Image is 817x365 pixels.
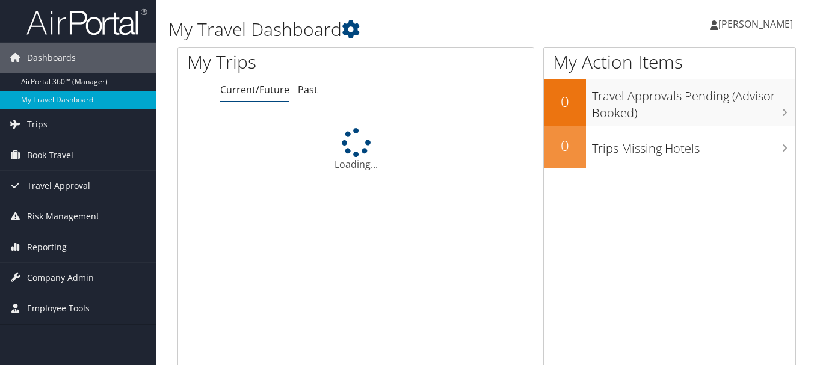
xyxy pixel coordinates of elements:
[592,134,795,157] h3: Trips Missing Hotels
[27,293,90,324] span: Employee Tools
[718,17,793,31] span: [PERSON_NAME]
[710,6,805,42] a: [PERSON_NAME]
[27,263,94,293] span: Company Admin
[544,126,795,168] a: 0Trips Missing Hotels
[27,201,99,232] span: Risk Management
[220,83,289,96] a: Current/Future
[544,49,795,75] h1: My Action Items
[544,91,586,112] h2: 0
[27,232,67,262] span: Reporting
[178,128,534,171] div: Loading...
[27,140,73,170] span: Book Travel
[592,82,795,121] h3: Travel Approvals Pending (Advisor Booked)
[544,79,795,126] a: 0Travel Approvals Pending (Advisor Booked)
[27,171,90,201] span: Travel Approval
[298,83,318,96] a: Past
[27,43,76,73] span: Dashboards
[168,17,593,42] h1: My Travel Dashboard
[27,109,48,140] span: Trips
[187,49,377,75] h1: My Trips
[26,8,147,36] img: airportal-logo.png
[544,135,586,156] h2: 0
